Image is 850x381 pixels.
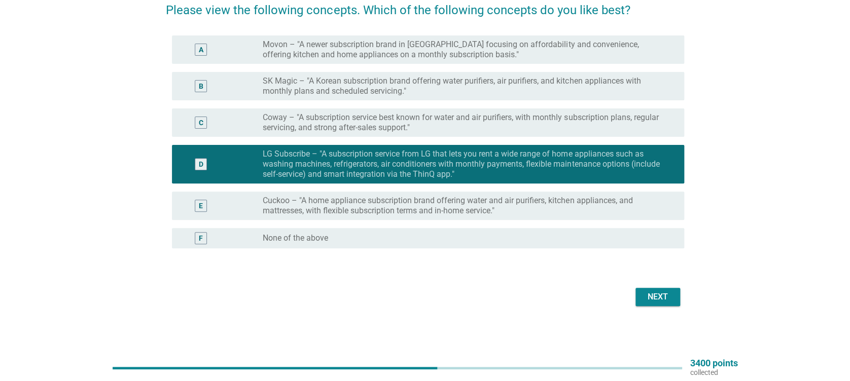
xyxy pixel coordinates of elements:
[199,159,203,170] div: D
[635,288,680,306] button: Next
[199,45,203,55] div: A
[199,81,203,92] div: B
[263,76,667,96] label: SK Magic – "A Korean subscription brand offering water purifiers, air purifiers, and kitchen appl...
[263,149,667,179] label: LG Subscribe – "A subscription service from LG that lets you rent a wide range of home appliances...
[199,233,203,244] div: F
[199,118,203,128] div: C
[199,201,203,211] div: E
[263,196,667,216] label: Cuckoo – "A home appliance subscription brand offering water and air purifiers, kitchen appliance...
[690,359,738,368] p: 3400 points
[263,233,328,243] label: None of the above
[690,368,738,377] p: collected
[644,291,672,303] div: Next
[263,112,667,133] label: Coway – "A subscription service best known for water and air purifiers, with monthly subscription...
[263,40,667,60] label: Movon – "A newer subscription brand in [GEOGRAPHIC_DATA] focusing on affordability and convenienc...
